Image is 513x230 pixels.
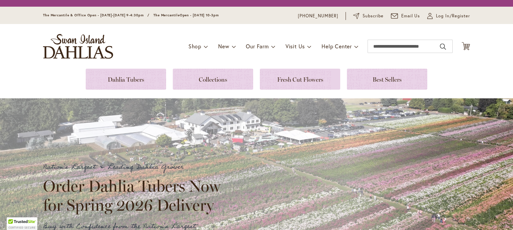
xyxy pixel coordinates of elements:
span: Shop [188,43,201,50]
span: Email Us [401,13,420,19]
span: Help Center [322,43,352,50]
a: Email Us [391,13,420,19]
span: Open - [DATE] 10-3pm [180,13,219,17]
h2: Order Dahlia Tubers Now for Spring 2026 Delivery [43,177,226,214]
span: Our Farm [246,43,269,50]
p: Nation's Largest & Leading Dahlia Grower [43,162,226,173]
a: store logo [43,34,113,59]
a: [PHONE_NUMBER] [298,13,338,19]
span: Visit Us [286,43,305,50]
a: Subscribe [353,13,384,19]
span: New [218,43,229,50]
span: Subscribe [363,13,384,19]
span: Log In/Register [436,13,470,19]
button: Search [440,41,446,52]
span: The Mercantile & Office Open - [DATE]-[DATE] 9-4:30pm / The Mercantile [43,13,180,17]
div: TrustedSite Certified [7,217,37,230]
a: Log In/Register [427,13,470,19]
